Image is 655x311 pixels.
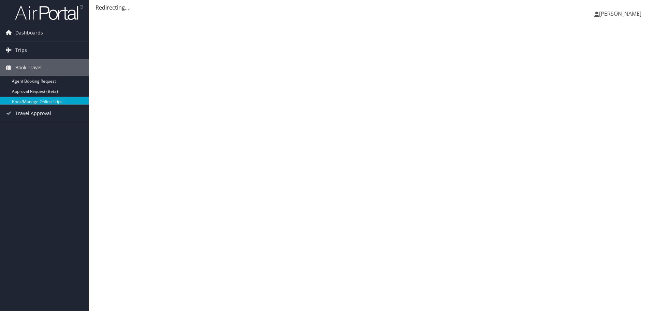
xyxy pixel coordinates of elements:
[96,3,648,12] div: Redirecting...
[599,10,641,17] span: [PERSON_NAME]
[594,3,648,24] a: [PERSON_NAME]
[15,24,43,41] span: Dashboards
[15,42,27,59] span: Trips
[15,4,83,20] img: airportal-logo.png
[15,59,42,76] span: Book Travel
[15,105,51,122] span: Travel Approval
